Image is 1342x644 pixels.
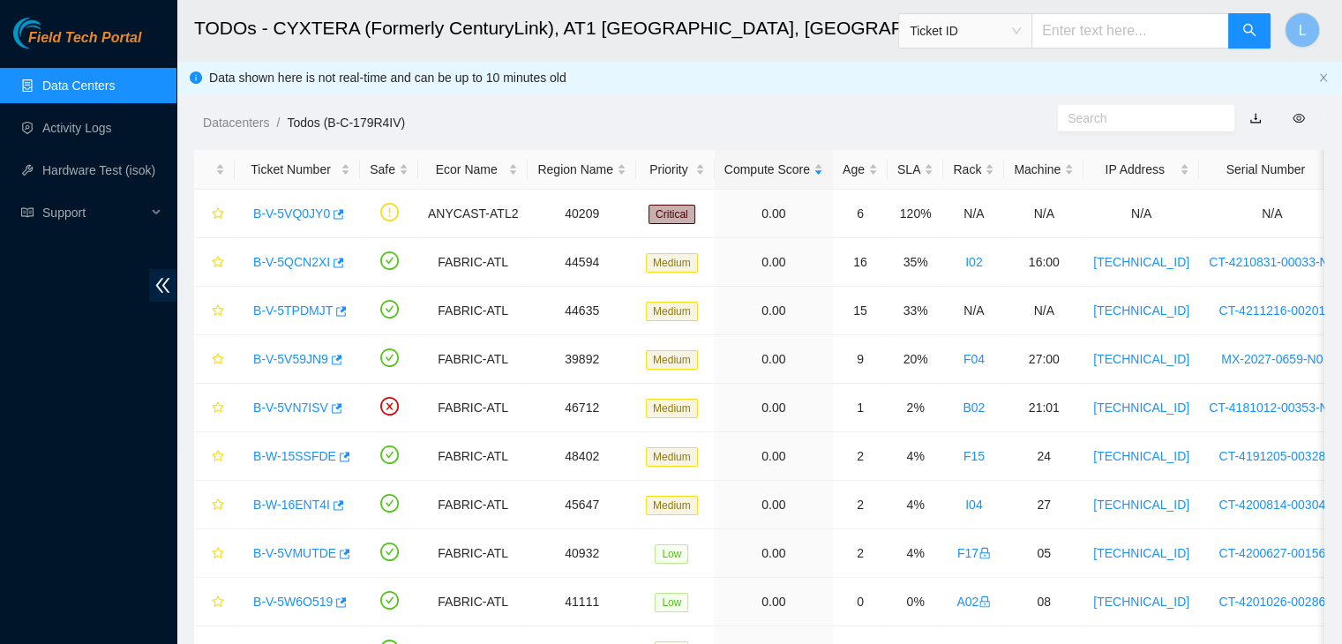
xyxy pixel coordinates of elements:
[1004,287,1083,335] td: N/A
[212,353,224,367] span: star
[380,446,399,464] span: check-circle
[528,335,636,384] td: 39892
[1093,595,1189,609] a: [TECHNICAL_ID]
[888,190,943,238] td: 120%
[149,269,176,302] span: double-left
[888,335,943,384] td: 20%
[418,529,528,578] td: FABRIC-ATL
[1318,72,1329,83] span: close
[1221,352,1323,366] a: MX-2027-0659-N0
[965,498,982,512] a: I04
[715,578,833,626] td: 0.00
[253,449,336,463] a: B-W-15SSFDE
[715,335,833,384] td: 0.00
[646,302,698,321] span: Medium
[833,578,888,626] td: 0
[715,238,833,287] td: 0.00
[42,121,112,135] a: Activity Logs
[833,481,888,529] td: 2
[833,432,888,481] td: 2
[1004,529,1083,578] td: 05
[888,432,943,481] td: 4%
[1228,13,1271,49] button: search
[13,32,141,55] a: Akamai TechnologiesField Tech Portal
[1093,303,1189,318] a: [TECHNICAL_ID]
[833,335,888,384] td: 9
[1004,432,1083,481] td: 24
[1318,72,1329,84] button: close
[1093,546,1189,560] a: [TECHNICAL_ID]
[528,481,636,529] td: 45647
[1004,578,1083,626] td: 08
[418,578,528,626] td: FABRIC-ATL
[212,595,224,610] span: star
[380,251,399,270] span: check-circle
[528,287,636,335] td: 44635
[646,447,698,467] span: Medium
[1218,595,1325,609] a: CT-4201026-00286
[204,490,225,519] button: star
[418,432,528,481] td: FABRIC-ATL
[956,595,991,609] a: A02lock
[1218,546,1325,560] a: CT-4200627-00156
[276,116,280,130] span: /
[888,578,943,626] td: 0%
[1093,352,1189,366] a: [TECHNICAL_ID]
[1299,19,1307,41] span: L
[649,205,695,224] span: Critical
[1242,23,1256,40] span: search
[418,238,528,287] td: FABRIC-ATL
[204,393,225,422] button: star
[1218,303,1325,318] a: CT-4211216-00201
[528,529,636,578] td: 40932
[253,498,330,512] a: B-W-16ENT4I
[833,238,888,287] td: 16
[715,481,833,529] td: 0.00
[888,384,943,432] td: 2%
[1093,255,1189,269] a: [TECHNICAL_ID]
[655,593,688,612] span: Low
[646,350,698,370] span: Medium
[963,449,985,463] a: F15
[380,203,399,221] span: exclamation-circle
[1209,401,1335,415] a: CT-4181012-00353-N1
[528,384,636,432] td: 46712
[978,595,991,608] span: lock
[1004,190,1083,238] td: N/A
[42,195,146,230] span: Support
[13,18,89,49] img: Akamai Technologies
[646,496,698,515] span: Medium
[943,190,1004,238] td: N/A
[1031,13,1229,49] input: Enter text here...
[1093,449,1189,463] a: [TECHNICAL_ID]
[380,348,399,367] span: check-circle
[42,163,155,177] a: Hardware Test (isok)
[418,190,528,238] td: ANYCAST-ATL2
[1004,335,1083,384] td: 27:00
[253,206,330,221] a: B-V-5VQ0JY0
[1285,12,1320,48] button: L
[418,287,528,335] td: FABRIC-ATL
[204,296,225,325] button: star
[204,442,225,470] button: star
[287,116,405,130] a: Todos (B-C-179R4IV)
[212,256,224,270] span: star
[1209,255,1335,269] a: CT-4210831-00033-N0
[212,304,224,318] span: star
[1236,104,1275,132] button: download
[957,546,991,560] a: F17lock
[965,255,982,269] a: I02
[655,544,688,564] span: Low
[528,238,636,287] td: 44594
[212,547,224,561] span: star
[715,432,833,481] td: 0.00
[528,578,636,626] td: 41111
[1004,481,1083,529] td: 27
[888,287,943,335] td: 33%
[418,384,528,432] td: FABRIC-ATL
[212,498,224,513] span: star
[380,543,399,561] span: check-circle
[380,397,399,416] span: close-circle
[963,352,985,366] a: F04
[646,399,698,418] span: Medium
